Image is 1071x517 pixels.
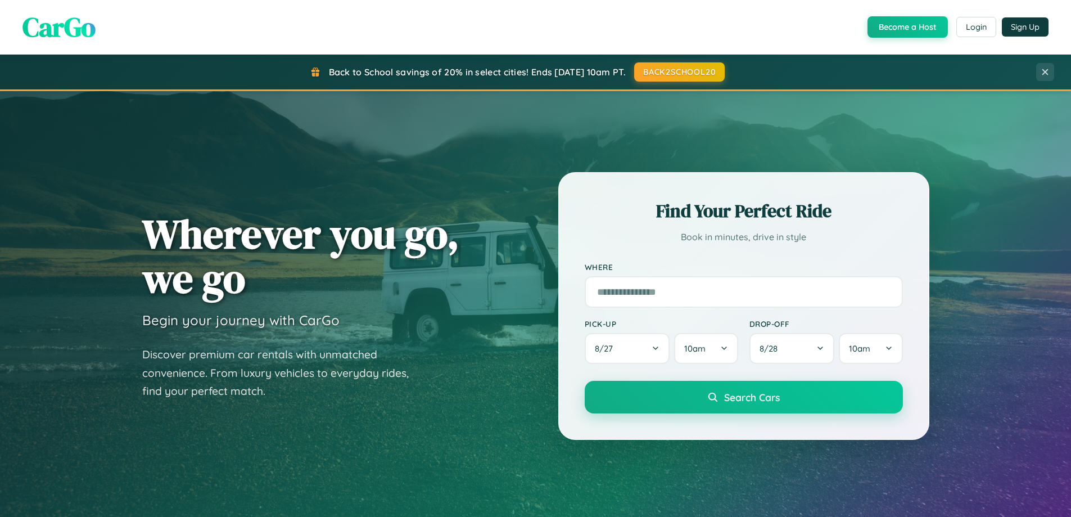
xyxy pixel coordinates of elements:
span: CarGo [22,8,96,46]
button: Sign Up [1002,17,1049,37]
label: Drop-off [749,319,903,329]
span: Search Cars [724,391,780,403]
h1: Wherever you go, we go [142,212,459,300]
label: Pick-up [585,319,738,329]
button: 10am [674,333,738,364]
button: 8/28 [749,333,835,364]
label: Where [585,262,903,272]
button: BACK2SCHOOL20 [634,62,725,82]
button: 10am [839,333,902,364]
button: Become a Host [867,16,948,38]
span: 8 / 27 [595,343,618,354]
button: Login [956,17,996,37]
span: 10am [684,343,706,354]
button: 8/27 [585,333,670,364]
span: 8 / 28 [760,343,783,354]
h2: Find Your Perfect Ride [585,199,903,223]
h3: Begin your journey with CarGo [142,312,340,329]
p: Book in minutes, drive in style [585,229,903,245]
button: Search Cars [585,381,903,413]
p: Discover premium car rentals with unmatched convenience. From luxury vehicles to everyday rides, ... [142,345,423,401]
span: 10am [849,343,870,354]
span: Back to School savings of 20% in select cities! Ends [DATE] 10am PT. [329,66,626,78]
